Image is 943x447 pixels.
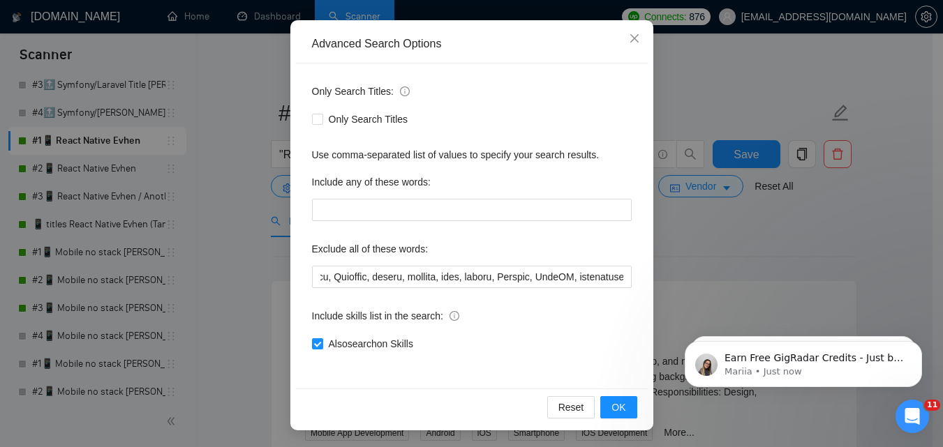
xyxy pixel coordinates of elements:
button: OK [600,396,637,418]
span: info-circle [400,86,410,96]
div: Advanced Search Options [312,36,632,52]
span: close [629,33,640,44]
span: Also search on Skills [323,336,419,351]
span: info-circle [450,311,459,321]
label: Include any of these words: [312,171,431,193]
span: OK [611,400,625,415]
button: Close [616,20,653,58]
iframe: Intercom live chat [896,400,929,433]
span: Only Search Titles [323,112,414,127]
span: Reset [558,400,584,415]
button: Reset [547,396,595,418]
span: 11 [924,400,940,411]
label: Exclude all of these words: [312,238,429,260]
span: Only Search Titles: [312,84,410,99]
span: Include skills list in the search: [312,308,459,324]
div: Use comma-separated list of values to specify your search results. [312,147,632,162]
iframe: Intercom notifications message [664,312,943,409]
